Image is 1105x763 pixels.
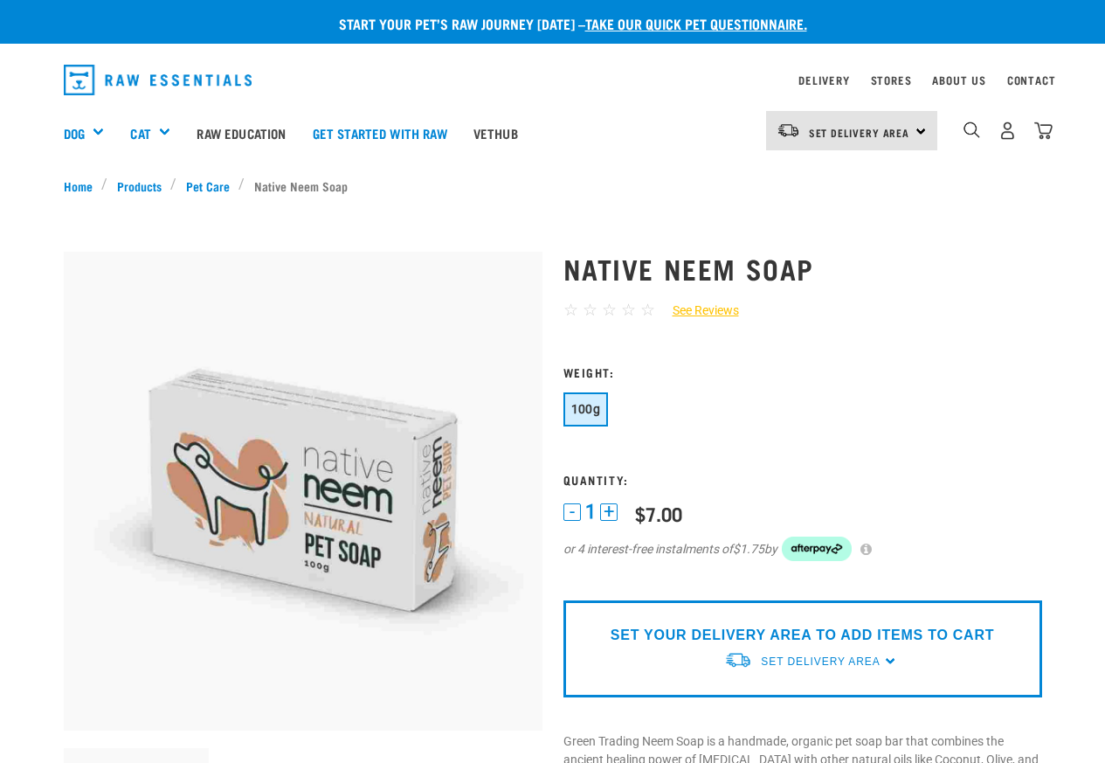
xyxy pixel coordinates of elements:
[1007,77,1056,83] a: Contact
[782,537,852,561] img: Afterpay
[563,392,609,427] button: 100g
[1034,121,1053,140] img: home-icon@2x.png
[602,300,617,320] span: ☆
[963,121,980,138] img: home-icon-1@2x.png
[64,177,102,195] a: Home
[655,302,739,320] a: See Reviews
[64,65,252,95] img: Raw Essentials Logo
[777,122,800,138] img: van-moving.png
[733,540,764,558] span: $1.75
[585,503,596,521] span: 1
[563,537,1042,561] div: or 4 interest-free instalments of by
[107,177,170,195] a: Products
[640,300,655,320] span: ☆
[563,365,1042,378] h3: Weight:
[64,252,542,731] img: Organic neem pet soap bar 100g green trading
[611,625,994,646] p: SET YOUR DELIVERY AREA TO ADD ITEMS TO CART
[583,300,597,320] span: ☆
[176,177,238,195] a: Pet Care
[998,121,1017,140] img: user.png
[130,123,150,143] a: Cat
[300,98,460,168] a: Get started with Raw
[798,77,849,83] a: Delivery
[585,19,807,27] a: take our quick pet questionnaire.
[64,177,1042,195] nav: breadcrumbs
[809,129,910,135] span: Set Delivery Area
[571,402,601,416] span: 100g
[64,123,85,143] a: Dog
[183,98,299,168] a: Raw Education
[871,77,912,83] a: Stores
[932,77,985,83] a: About Us
[563,503,581,521] button: -
[563,473,1042,486] h3: Quantity:
[621,300,636,320] span: ☆
[50,58,1056,102] nav: dropdown navigation
[724,651,752,669] img: van-moving.png
[460,98,531,168] a: Vethub
[600,503,618,521] button: +
[761,655,880,668] span: Set Delivery Area
[635,503,682,524] div: $7.00
[563,253,1042,284] h1: Native Neem Soap
[563,300,578,320] span: ☆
